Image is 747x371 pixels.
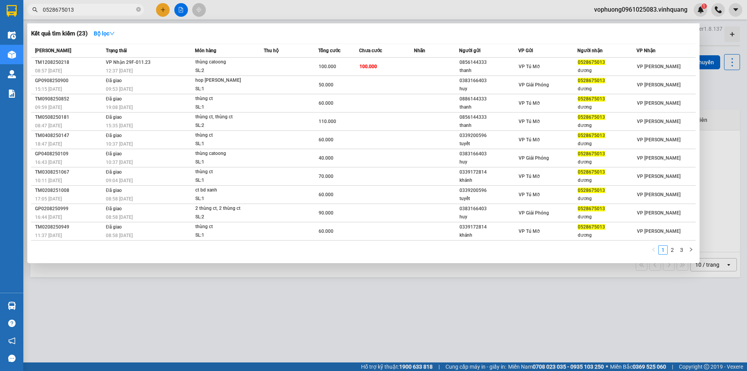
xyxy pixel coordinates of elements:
span: VP [PERSON_NAME] [637,64,680,69]
div: thanh [459,67,518,75]
div: thùng ct [195,168,254,176]
div: 0383166403 [459,205,518,213]
div: 0339200596 [459,186,518,195]
span: 60.000 [319,100,333,106]
div: SL: 1 [195,176,254,185]
span: 0528675013 [578,224,605,230]
div: SL: 1 [195,231,254,240]
div: thùng ct [195,95,254,103]
span: question-circle [8,320,16,327]
span: down [109,31,115,36]
span: VP Tú Mỡ [519,119,540,124]
span: 50.000 [319,82,333,88]
img: solution-icon [8,90,16,98]
span: VP [PERSON_NAME] [637,229,680,234]
div: dương [578,85,636,93]
span: 09:04 [DATE] [106,178,133,183]
div: thanh [459,121,518,130]
span: 15:15 [DATE] [35,86,62,92]
span: 10:37 [DATE] [106,160,133,165]
img: warehouse-icon [8,51,16,59]
span: 60.000 [319,137,333,142]
div: SL: 2 [195,213,254,222]
div: 0339172814 [459,223,518,231]
span: 10:37 [DATE] [106,141,133,147]
div: dương [578,231,636,239]
span: VP [PERSON_NAME] [637,210,680,216]
span: message [8,355,16,362]
span: 60.000 [319,229,333,234]
div: GP0208250999 [35,205,103,213]
a: 2 [668,246,677,254]
span: VP Giải Phóng [519,155,549,161]
span: Đã giao [106,96,122,102]
span: VP Tú Mỡ [519,100,540,106]
span: 100.000 [359,64,377,69]
span: 18:47 [DATE] [35,141,62,147]
div: dương [578,195,636,203]
span: 19:08 [DATE] [106,105,133,110]
div: TM0908250852 [35,95,103,103]
span: 60.000 [319,192,333,197]
div: huy [459,85,518,93]
span: 12:37 [DATE] [106,68,133,74]
div: 0383166403 [459,150,518,158]
span: Trạng thái [106,48,127,53]
div: TM0308251067 [35,168,103,176]
span: Người nhận [577,48,603,53]
div: TM0208250949 [35,223,103,231]
span: VP [PERSON_NAME] [637,174,680,179]
div: SL: 1 [195,103,254,112]
div: tuyết [459,195,518,203]
div: 0856144333 [459,58,518,67]
span: Tổng cước [318,48,340,53]
span: 70.000 [319,174,333,179]
span: Đã giao [106,188,122,193]
span: VP Nhận [637,48,656,53]
span: Đã giao [106,151,122,156]
span: 0528675013 [578,133,605,138]
span: left [651,247,656,252]
span: 10:11 [DATE] [35,178,62,183]
div: thùng catoong [195,149,254,158]
div: dương [578,67,636,75]
div: 0383166403 [459,77,518,85]
li: 2 [668,245,677,255]
span: 110.000 [319,119,336,124]
span: 16:44 [DATE] [35,215,62,220]
div: khánh [459,176,518,185]
span: 0528675013 [578,188,605,193]
span: Chưa cước [359,48,382,53]
div: SL: 2 [195,67,254,75]
span: VP [PERSON_NAME] [637,119,680,124]
div: 0339172814 [459,168,518,176]
div: 0856144333 [459,113,518,121]
span: 08:58 [DATE] [106,196,133,202]
div: 0339200596 [459,132,518,140]
div: GP0908250900 [35,77,103,85]
img: logo-vxr [7,5,17,17]
div: thùng ct [195,131,254,140]
span: 15:35 [DATE] [106,123,133,128]
span: VP Tú Mỡ [519,174,540,179]
strong: Bộ lọc [94,30,115,37]
span: VP [PERSON_NAME] [637,82,680,88]
span: Món hàng [195,48,216,53]
div: dương [578,103,636,111]
span: Đã giao [106,114,122,120]
div: dương [578,140,636,148]
div: TM1208250218 [35,58,103,67]
div: TM0208251008 [35,186,103,195]
div: huy [459,158,518,166]
span: 0528675013 [578,78,605,83]
span: right [689,247,693,252]
span: 08:57 [DATE] [35,68,62,74]
span: 08:58 [DATE] [106,233,133,238]
span: Đã giao [106,206,122,211]
span: 16:43 [DATE] [35,160,62,165]
span: 0528675013 [578,60,605,65]
span: 11:37 [DATE] [35,233,62,238]
span: 90.000 [319,210,333,216]
span: Nhãn [414,48,425,53]
button: right [686,245,696,255]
